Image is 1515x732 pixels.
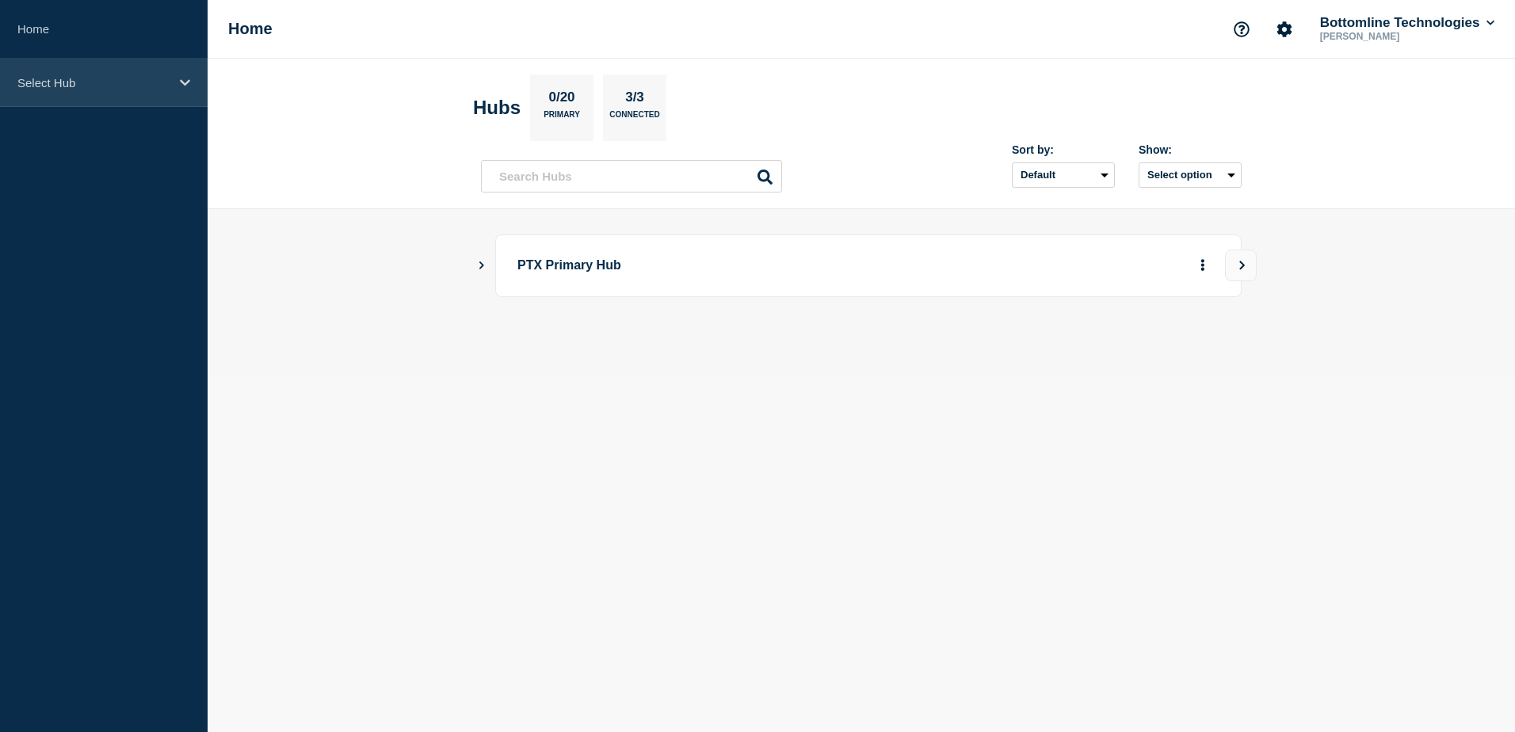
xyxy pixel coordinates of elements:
[609,110,659,127] p: Connected
[1268,13,1301,46] button: Account settings
[17,76,170,90] p: Select Hub
[543,90,581,110] p: 0/20
[1317,15,1498,31] button: Bottomline Technologies
[1012,162,1115,188] select: Sort by
[478,260,486,272] button: Show Connected Hubs
[1012,143,1115,156] div: Sort by:
[1225,13,1258,46] button: Support
[544,110,580,127] p: Primary
[473,97,521,119] h2: Hubs
[481,160,782,193] input: Search Hubs
[1139,162,1242,188] button: Select option
[517,251,956,280] p: PTX Primary Hub
[1225,250,1257,281] button: View
[1317,31,1482,42] p: [PERSON_NAME]
[1193,251,1213,280] button: More actions
[228,20,273,38] h1: Home
[620,90,651,110] p: 3/3
[1139,143,1242,156] div: Show:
